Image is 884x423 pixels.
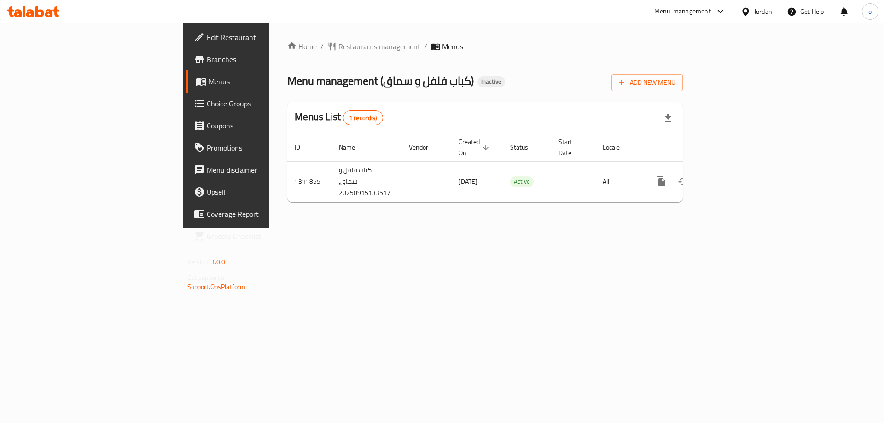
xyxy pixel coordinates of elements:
span: Grocery Checklist [207,231,323,242]
a: Coupons [186,115,331,137]
table: enhanced table [287,133,746,202]
span: Name [339,142,367,153]
a: Edit Restaurant [186,26,331,48]
span: Active [510,176,534,187]
span: 1.0.0 [211,256,226,268]
a: Support.OpsPlatform [187,281,246,293]
div: Menu-management [654,6,711,17]
span: Vendor [409,142,440,153]
span: Promotions [207,142,323,153]
button: Add New Menu [611,74,683,91]
a: Promotions [186,137,331,159]
td: كباب فلفل و سماق, 20250915133517 [331,161,401,202]
div: Total records count [343,110,383,125]
span: Menu management ( كباب فلفل و سماق ) [287,70,474,91]
a: Choice Groups [186,93,331,115]
a: Upsell [186,181,331,203]
div: Jordan [754,6,772,17]
span: Menus [442,41,463,52]
a: Coverage Report [186,203,331,225]
div: Export file [657,107,679,129]
span: Version: [187,256,210,268]
th: Actions [643,133,746,162]
span: Get support on: [187,272,230,284]
span: Menus [209,76,323,87]
span: Menu disclaimer [207,164,323,175]
a: Menu disclaimer [186,159,331,181]
td: - [551,161,595,202]
h2: Menus List [295,110,383,125]
a: Grocery Checklist [186,225,331,247]
span: Locale [603,142,632,153]
a: Branches [186,48,331,70]
span: Edit Restaurant [207,32,323,43]
nav: breadcrumb [287,41,683,52]
span: Inactive [477,78,505,86]
span: Branches [207,54,323,65]
span: Created On [459,136,492,158]
span: Upsell [207,186,323,197]
a: Menus [186,70,331,93]
div: Inactive [477,76,505,87]
span: Choice Groups [207,98,323,109]
span: 1 record(s) [343,114,383,122]
span: [DATE] [459,175,477,187]
span: Coupons [207,120,323,131]
span: Status [510,142,540,153]
span: o [868,6,872,17]
button: more [650,170,672,192]
span: ID [295,142,312,153]
span: Start Date [558,136,584,158]
span: Coverage Report [207,209,323,220]
li: / [424,41,427,52]
a: Restaurants management [327,41,420,52]
span: Restaurants management [338,41,420,52]
span: Add New Menu [619,77,675,88]
td: All [595,161,643,202]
